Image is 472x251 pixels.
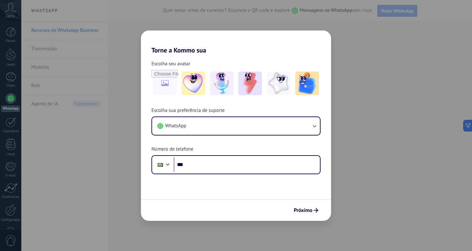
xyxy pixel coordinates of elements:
h2: Torne a Kommo sua [141,31,331,54]
img: -5.jpeg [295,72,319,95]
button: Próximo [291,205,321,216]
span: Próximo [294,208,312,213]
span: Escolha seu avatar [151,61,190,67]
span: WhatsApp [165,123,186,129]
img: -2.jpeg [210,72,234,95]
img: -1.jpeg [182,72,205,95]
div: Brazil: + 55 [154,158,167,172]
button: WhatsApp [152,117,320,135]
span: Número de telefone [151,146,193,153]
span: Escolha sua preferência de suporte [151,107,225,114]
img: -4.jpeg [267,72,290,95]
img: -3.jpeg [238,72,262,95]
